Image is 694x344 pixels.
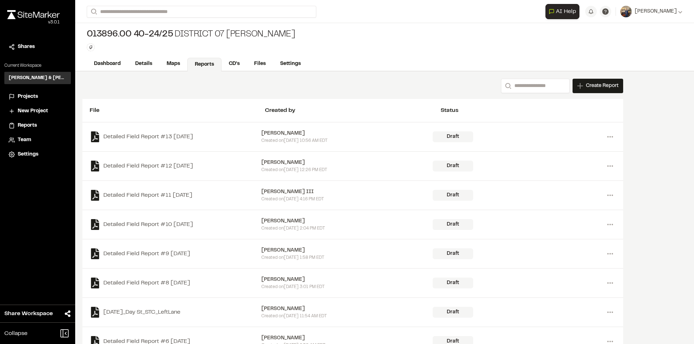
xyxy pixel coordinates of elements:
span: Collapse [4,329,27,338]
div: [PERSON_NAME] III [261,188,433,196]
div: [PERSON_NAME] [261,159,433,167]
div: Draft [433,219,473,230]
a: Maps [159,57,187,71]
a: Detailed Field Report #9 [DATE] [90,248,261,259]
a: Detailed Field Report #12 [DATE] [90,161,261,171]
img: User [620,6,632,17]
div: [PERSON_NAME] [261,217,433,225]
div: Draft [433,131,473,142]
a: Files [247,57,273,71]
div: Draft [433,190,473,201]
div: Open AI Assistant [545,4,582,19]
a: New Project [9,107,67,115]
div: Created on [DATE] 3:01 PM EDT [261,284,433,290]
span: Reports [18,122,37,130]
div: Draft [433,307,473,318]
h3: [PERSON_NAME] & [PERSON_NAME] Inc. [9,75,67,81]
div: [PERSON_NAME] [261,305,433,313]
div: Created on [DATE] 10:56 AM EDT [261,138,433,144]
a: Details [128,57,159,71]
div: [PERSON_NAME] [261,276,433,284]
a: Dashboard [87,57,128,71]
a: Settings [273,57,308,71]
a: Reports [9,122,67,130]
div: Status [441,106,616,115]
img: rebrand.png [7,10,60,19]
div: Created on [DATE] 4:16 PM EDT [261,196,433,203]
div: File [90,106,265,115]
div: Draft [433,278,473,288]
div: Draft [433,248,473,259]
span: Create Report [586,82,618,90]
div: Created by [265,106,440,115]
span: AI Help [556,7,576,16]
div: District 07 [PERSON_NAME] [87,29,295,40]
button: Edit Tags [87,43,95,51]
a: Detailed Field Report #11 [DATE] [90,190,261,201]
span: Projects [18,93,38,101]
div: [PERSON_NAME] [261,130,433,138]
div: Created on [DATE] 11:54 AM EDT [261,313,433,319]
span: Share Workspace [4,309,53,318]
a: CD's [222,57,247,71]
a: Detailed Field Report #8 [DATE] [90,278,261,288]
span: 013896.00 40-24/25 [87,29,173,40]
a: Team [9,136,67,144]
div: Created on [DATE] 1:58 PM EDT [261,254,433,261]
button: Search [87,6,100,18]
span: Settings [18,151,38,158]
a: Projects [9,93,67,101]
button: Search [501,79,514,93]
a: Settings [9,151,67,158]
div: Draft [433,161,473,171]
a: Detailed Field Report #10 [DATE] [90,219,261,230]
span: [PERSON_NAME] [635,8,677,16]
span: Shares [18,43,35,51]
div: Created on [DATE] 12:26 PM EDT [261,167,433,173]
p: Current Workspace [4,62,71,69]
a: Reports [187,58,222,71]
a: Shares [9,43,67,51]
div: [PERSON_NAME] [261,247,433,254]
span: Team [18,136,31,144]
button: Open AI Assistant [545,4,579,19]
div: Created on [DATE] 2:04 PM EDT [261,225,433,232]
div: [PERSON_NAME] [261,334,433,342]
a: Detailed Field Report #13 [DATE] [90,131,261,142]
a: [DATE]_Day St_STC_LeftLane [90,307,261,318]
span: New Project [18,107,48,115]
button: [PERSON_NAME] [620,6,682,17]
div: Oh geez...please don't... [7,19,60,26]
